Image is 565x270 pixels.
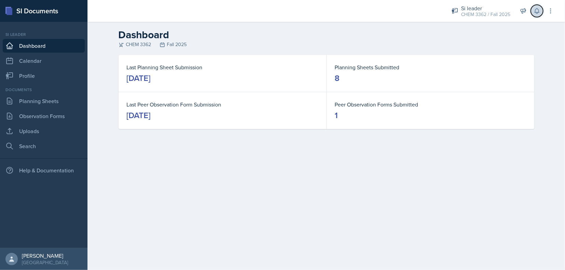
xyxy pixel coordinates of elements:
div: Si leader [3,31,85,38]
div: Help & Documentation [3,164,85,177]
dt: Planning Sheets Submitted [335,63,526,71]
a: Uploads [3,124,85,138]
div: Si leader [461,4,510,12]
div: CHEM 3362 Fall 2025 [119,41,534,48]
a: Search [3,139,85,153]
a: Observation Forms [3,109,85,123]
a: Dashboard [3,39,85,53]
a: Calendar [3,54,85,68]
div: 1 [335,110,338,121]
div: CHEM 3362 / Fall 2025 [461,11,510,18]
div: [DATE] [127,110,151,121]
div: [GEOGRAPHIC_DATA] [22,259,68,266]
div: [DATE] [127,73,151,84]
div: 8 [335,73,340,84]
div: [PERSON_NAME] [22,252,68,259]
dt: Last Peer Observation Form Submission [127,100,318,109]
dt: Last Planning Sheet Submission [127,63,318,71]
h2: Dashboard [119,29,534,41]
div: Documents [3,87,85,93]
dt: Peer Observation Forms Submitted [335,100,526,109]
a: Planning Sheets [3,94,85,108]
a: Profile [3,69,85,83]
